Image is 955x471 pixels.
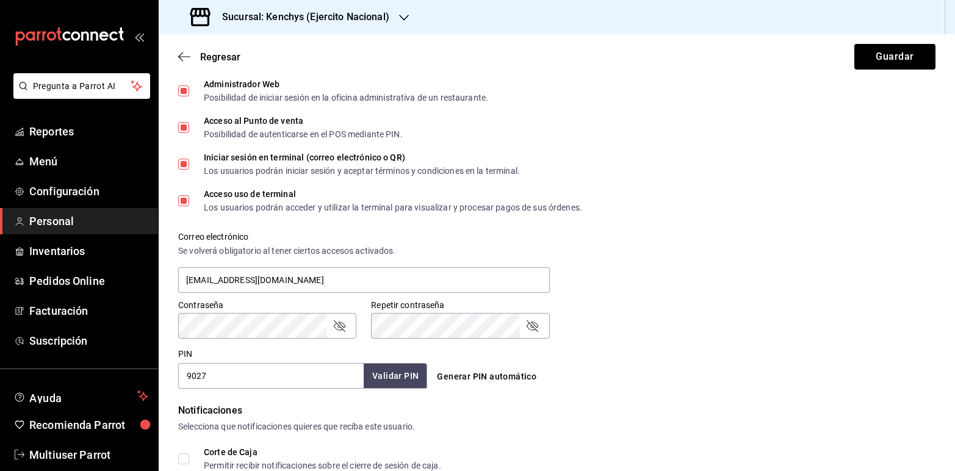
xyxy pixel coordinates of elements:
[204,80,488,88] div: Administrador Web
[525,318,539,333] button: passwordField
[178,363,364,389] input: 3 a 6 dígitos
[178,420,935,433] div: Selecciona que notificaciones quieres que reciba este usuario.
[212,10,389,24] h3: Sucursal: Kenchys (Ejercito Nacional)
[178,403,935,418] div: Notificaciones
[29,243,148,259] span: Inventarios
[9,88,150,101] a: Pregunta a Parrot AI
[29,273,148,289] span: Pedidos Online
[204,153,520,162] div: Iniciar sesión en terminal (correo electrónico o QR)
[204,190,582,198] div: Acceso uso de terminal
[13,73,150,99] button: Pregunta a Parrot AI
[29,417,148,433] span: Recomienda Parrot
[29,303,148,319] span: Facturación
[204,130,403,138] div: Posibilidad de autenticarse en el POS mediante PIN.
[332,318,347,333] button: passwordField
[178,232,550,241] label: Correo electrónico
[29,389,132,403] span: Ayuda
[29,123,148,140] span: Reportes
[204,203,582,212] div: Los usuarios podrán acceder y utilizar la terminal para visualizar y procesar pagos de sus órdenes.
[29,447,148,463] span: Multiuser Parrot
[178,301,356,309] label: Contraseña
[200,51,240,63] span: Regresar
[178,350,192,358] label: PIN
[178,245,550,257] div: Se volverá obligatorio al tener ciertos accesos activados.
[29,153,148,170] span: Menú
[29,333,148,349] span: Suscripción
[204,93,488,102] div: Posibilidad de iniciar sesión en la oficina administrativa de un restaurante.
[178,51,240,63] button: Regresar
[371,301,549,309] label: Repetir contraseña
[134,32,144,41] button: open_drawer_menu
[33,80,131,93] span: Pregunta a Parrot AI
[364,364,427,389] button: Validar PIN
[204,167,520,175] div: Los usuarios podrán iniciar sesión y aceptar términos y condiciones en la terminal.
[204,448,441,456] div: Corte de Caja
[29,213,148,229] span: Personal
[432,365,541,388] button: Generar PIN automático
[854,44,935,70] button: Guardar
[29,183,148,200] span: Configuración
[204,461,441,470] div: Permitir recibir notificaciones sobre el cierre de sesión de caja.
[204,117,403,125] div: Acceso al Punto de venta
